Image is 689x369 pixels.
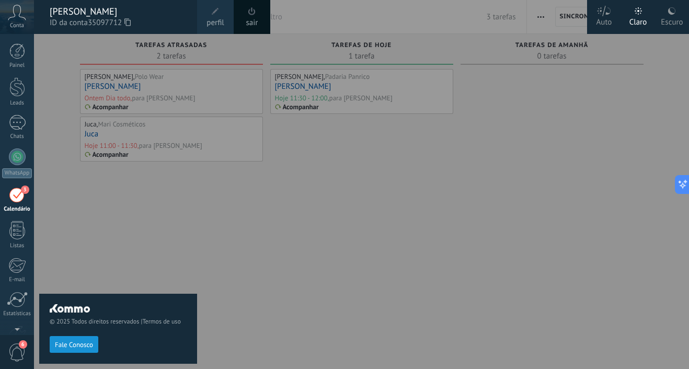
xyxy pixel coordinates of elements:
[596,7,612,34] div: Auto
[2,206,32,213] div: Calendário
[55,341,93,349] span: Fale Conosco
[19,340,27,349] span: 6
[2,133,32,140] div: Chats
[21,186,29,194] span: 3
[50,340,98,348] a: Fale Conosco
[2,100,32,107] div: Leads
[50,6,187,17] div: [PERSON_NAME]
[206,17,224,29] span: perfil
[2,62,32,69] div: Painel
[10,22,24,29] span: Conta
[2,276,32,283] div: E-mail
[661,7,683,34] div: Escuro
[88,17,131,29] span: 35097712
[246,17,258,29] a: sair
[2,310,32,317] div: Estatísticas
[629,7,647,34] div: Claro
[50,336,98,353] button: Fale Conosco
[50,318,187,326] span: © 2025 Todos direitos reservados |
[2,243,32,249] div: Listas
[50,17,187,29] span: ID da conta
[142,318,180,326] a: Termos de uso
[2,168,32,178] div: WhatsApp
